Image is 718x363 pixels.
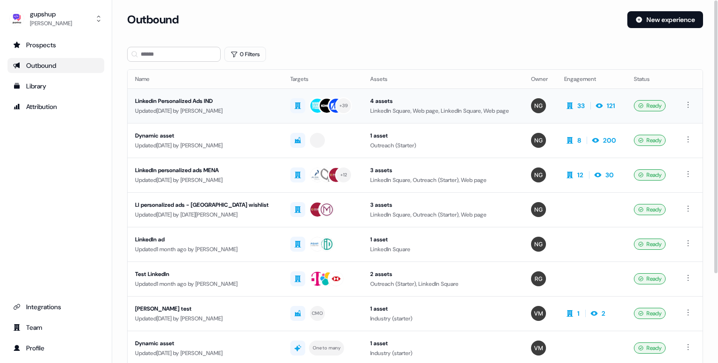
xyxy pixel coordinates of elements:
[634,204,666,215] div: Ready
[370,166,516,175] div: 3 assets
[634,273,666,284] div: Ready
[531,167,546,182] img: Nikunj
[577,136,581,145] div: 8
[370,245,516,254] div: LinkedIn Square
[634,342,666,354] div: Ready
[531,202,546,217] img: Nikunj
[13,102,99,111] div: Attribution
[603,136,616,145] div: 200
[7,79,104,94] a: Go to templates
[626,70,675,88] th: Status
[7,37,104,52] a: Go to prospects
[13,81,99,91] div: Library
[135,304,275,313] div: [PERSON_NAME] test
[370,269,516,279] div: 2 assets
[531,133,546,148] img: Nikunj
[370,106,516,116] div: LinkedIn Square, Web page, LinkedIn Square, Web page
[7,58,104,73] a: Go to outbound experience
[135,245,275,254] div: Updated 1 month ago by [PERSON_NAME]
[135,96,275,106] div: Linkedin Personalized Ads IND
[135,339,275,348] div: Dynamic asset
[370,141,516,150] div: Outreach (Starter)
[13,323,99,332] div: Team
[370,200,516,210] div: 3 assets
[7,7,104,30] button: gupshup[PERSON_NAME]
[577,309,580,318] div: 1
[283,70,363,88] th: Targets
[340,171,347,179] div: + 12
[634,239,666,250] div: Ready
[634,135,666,146] div: Ready
[224,47,266,62] button: 0 Filters
[370,304,516,313] div: 1 asset
[531,237,546,252] img: Nikunj
[577,101,585,110] div: 33
[7,341,104,356] a: Go to profile
[13,302,99,312] div: Integrations
[135,175,275,185] div: Updated [DATE] by [PERSON_NAME]
[370,279,516,289] div: Outreach (Starter), LinkedIn Square
[370,339,516,348] div: 1 asset
[135,210,275,219] div: Updated [DATE] by [DATE][PERSON_NAME]
[531,271,546,286] img: Rahul
[7,320,104,335] a: Go to team
[370,235,516,244] div: 1 asset
[627,11,703,28] button: New experience
[370,131,516,140] div: 1 asset
[531,341,546,356] img: Vishwas
[135,141,275,150] div: Updated [DATE] by [PERSON_NAME]
[313,344,340,352] div: One to many
[135,235,275,244] div: LinkedIn ad
[363,70,524,88] th: Assets
[7,99,104,114] a: Go to attribution
[339,102,348,110] div: + 39
[135,314,275,323] div: Updated [DATE] by [PERSON_NAME]
[370,175,516,185] div: LinkedIn Square, Outreach (Starter), Web page
[128,70,283,88] th: Name
[524,70,557,88] th: Owner
[13,61,99,70] div: Outbound
[531,306,546,321] img: Vishwas
[602,309,605,318] div: 2
[135,348,275,358] div: Updated [DATE] by [PERSON_NAME]
[135,166,275,175] div: LinkedIn personalized ads MENA
[135,200,275,210] div: LI personalized ads - [GEOGRAPHIC_DATA] wishlist
[135,106,275,116] div: Updated [DATE] by [PERSON_NAME]
[7,299,104,314] a: Go to integrations
[370,96,516,106] div: 4 assets
[607,101,615,110] div: 121
[13,40,99,50] div: Prospects
[370,314,516,323] div: Industry (starter)
[634,308,666,319] div: Ready
[370,348,516,358] div: Industry (starter)
[557,70,626,88] th: Engagement
[605,170,614,180] div: 30
[30,19,72,28] div: [PERSON_NAME]
[135,279,275,289] div: Updated 1 month ago by [PERSON_NAME]
[312,309,323,318] div: CMO
[634,100,666,111] div: Ready
[135,131,275,140] div: Dynamic asset
[370,210,516,219] div: LinkedIn Square, Outreach (Starter), Web page
[127,13,179,27] h3: Outbound
[634,169,666,181] div: Ready
[577,170,583,180] div: 12
[13,343,99,353] div: Profile
[135,269,275,279] div: Test LinkedIn
[30,9,72,19] div: gupshup
[531,98,546,113] img: Nikunj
